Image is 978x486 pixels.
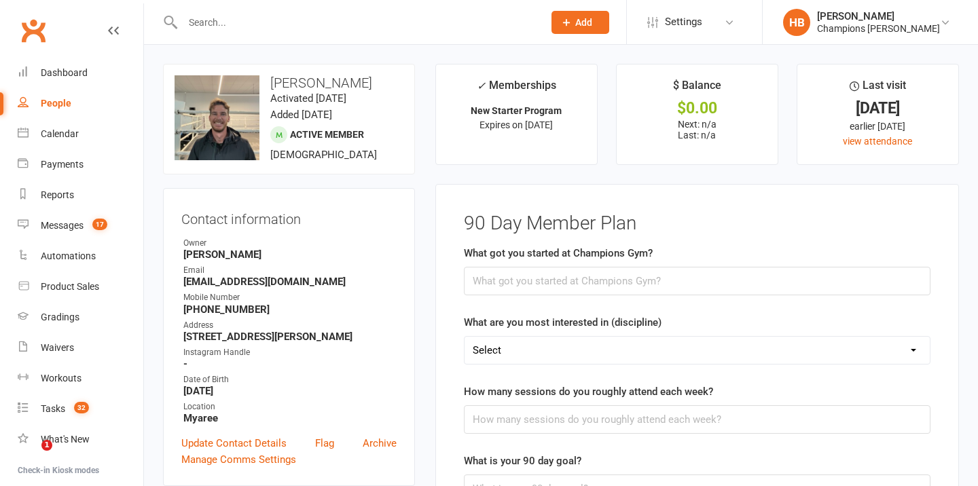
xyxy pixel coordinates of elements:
label: How many sessions do you roughly attend each week? [464,384,713,400]
a: People [18,88,143,119]
a: Payments [18,149,143,180]
input: How many sessions do you roughly attend each week? [464,405,930,434]
button: Add [551,11,609,34]
span: 17 [92,219,107,230]
span: Expires on [DATE] [479,119,553,130]
span: Settings [665,7,702,37]
div: Champions [PERSON_NAME] [817,22,940,35]
img: image1755122880.png [175,75,259,160]
a: Flag [315,435,334,451]
a: Calendar [18,119,143,149]
div: Dashboard [41,67,88,78]
label: What are you most interested in (discipline) [464,314,662,331]
strong: [PHONE_NUMBER] [183,303,397,316]
div: People [41,98,71,109]
a: What's New [18,424,143,455]
a: Messages 17 [18,210,143,241]
div: What's New [41,434,90,445]
h3: [PERSON_NAME] [175,75,403,90]
a: Automations [18,241,143,272]
strong: - [183,358,397,370]
div: Location [183,400,397,413]
a: Manage Comms Settings [181,451,296,468]
strong: [PERSON_NAME] [183,248,397,261]
a: Workouts [18,363,143,394]
time: Added [DATE] [270,109,332,121]
div: Email [183,264,397,277]
input: Search... [179,13,534,32]
a: Tasks 32 [18,394,143,424]
div: Memberships [477,77,556,102]
a: Archive [363,435,397,451]
div: Instagram Handle [183,346,397,359]
a: Gradings [18,302,143,333]
div: Automations [41,250,96,261]
div: [PERSON_NAME] [817,10,940,22]
span: [DEMOGRAPHIC_DATA] [270,149,377,161]
div: Last visit [850,77,906,101]
a: Waivers [18,333,143,363]
div: Gradings [41,312,79,322]
a: Reports [18,180,143,210]
span: 1 [41,440,52,451]
div: Calendar [41,128,79,139]
div: HB [783,9,810,36]
div: Tasks [41,403,65,414]
div: earlier [DATE] [810,119,946,134]
div: Owner [183,237,397,250]
div: Mobile Number [183,291,397,304]
p: Next: n/a Last: n/a [629,119,765,141]
div: Messages [41,220,84,231]
a: Product Sales [18,272,143,302]
div: Address [183,319,397,332]
label: What got you started at Champions Gym? [464,245,653,261]
a: Clubworx [16,14,50,48]
span: 32 [74,402,89,413]
a: Dashboard [18,58,143,88]
strong: New Starter Program [471,105,562,116]
strong: Myaree [183,412,397,424]
strong: [DATE] [183,385,397,397]
input: What got you started at Champions Gym? [464,267,930,295]
strong: [STREET_ADDRESS][PERSON_NAME] [183,331,397,343]
a: view attendance [843,136,912,147]
h3: 90 Day Member Plan [464,213,930,234]
div: Workouts [41,373,81,384]
i: ✓ [477,79,486,92]
div: Waivers [41,342,74,353]
div: Payments [41,159,84,170]
iframe: Intercom live chat [14,440,46,472]
h3: Contact information [181,206,397,227]
strong: [EMAIL_ADDRESS][DOMAIN_NAME] [183,276,397,288]
label: What is your 90 day goal? [464,453,581,469]
div: $0.00 [629,101,765,115]
div: Reports [41,189,74,200]
div: $ Balance [673,77,721,101]
span: Active member [290,129,364,140]
time: Activated [DATE] [270,92,346,105]
a: Update Contact Details [181,435,287,451]
span: Add [575,17,592,28]
div: Date of Birth [183,373,397,386]
div: [DATE] [810,101,946,115]
div: Product Sales [41,281,99,292]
